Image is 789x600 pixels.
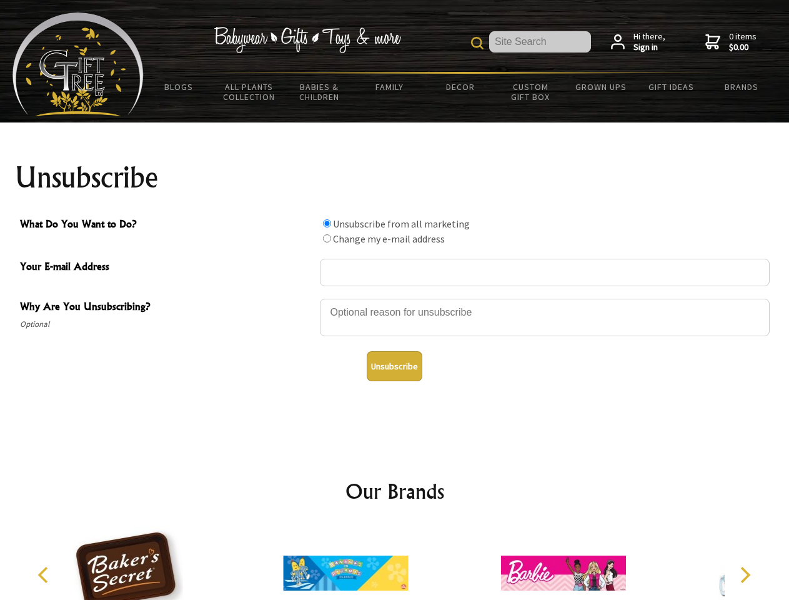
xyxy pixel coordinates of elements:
[333,232,445,245] label: Change my e-mail address
[729,42,757,53] strong: $0.00
[731,561,758,589] button: Next
[20,299,314,317] span: Why Are You Unsubscribing?
[25,476,765,506] h2: Our Brands
[31,561,59,589] button: Previous
[705,31,757,53] a: 0 items$0.00
[633,42,665,53] strong: Sign in
[320,259,770,286] input: Your E-mail Address
[214,74,285,110] a: All Plants Collection
[636,74,707,100] a: Gift Ideas
[495,74,566,110] a: Custom Gift Box
[20,317,314,332] span: Optional
[471,37,484,49] img: product search
[284,74,355,110] a: Babies & Children
[12,12,144,116] img: Babyware - Gifts - Toys and more...
[367,351,422,381] button: Unsubscribe
[323,234,331,242] input: What Do You Want to Do?
[320,299,770,336] textarea: Why Are You Unsubscribing?
[707,74,777,100] a: Brands
[214,27,401,53] img: Babywear - Gifts - Toys & more
[333,217,470,230] label: Unsubscribe from all marketing
[611,31,665,53] a: Hi there,Sign in
[633,31,665,53] span: Hi there,
[15,162,775,192] h1: Unsubscribe
[323,219,331,227] input: What Do You Want to Do?
[489,31,591,52] input: Site Search
[729,31,757,53] span: 0 items
[565,74,636,100] a: Grown Ups
[20,259,314,277] span: Your E-mail Address
[355,74,425,100] a: Family
[425,74,495,100] a: Decor
[20,216,314,234] span: What Do You Want to Do?
[144,74,214,100] a: BLOGS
